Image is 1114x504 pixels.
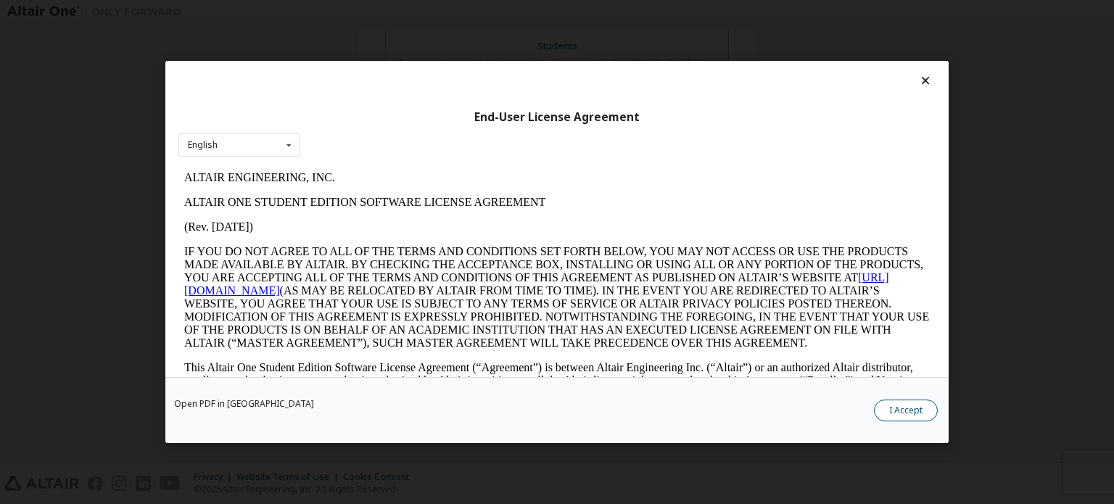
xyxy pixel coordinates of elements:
p: IF YOU DO NOT AGREE TO ALL OF THE TERMS AND CONDITIONS SET FORTH BELOW, YOU MAY NOT ACCESS OR USE... [6,80,751,184]
div: English [188,141,218,149]
p: ALTAIR ENGINEERING, INC. [6,6,751,19]
p: This Altair One Student Edition Software License Agreement (“Agreement”) is between Altair Engine... [6,196,751,248]
p: ALTAIR ONE STUDENT EDITION SOFTWARE LICENSE AGREEMENT [6,30,751,44]
p: (Rev. [DATE]) [6,55,751,68]
div: End-User License Agreement [178,110,936,125]
a: Open PDF in [GEOGRAPHIC_DATA] [174,400,314,408]
a: [URL][DOMAIN_NAME] [6,106,711,131]
button: I Accept [874,400,938,421]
